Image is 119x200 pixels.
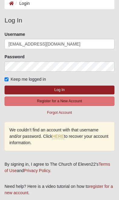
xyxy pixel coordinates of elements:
[52,134,64,139] a: HERE
[11,77,46,82] span: Keep me logged in
[5,108,114,117] button: Forgot Account
[5,86,114,94] button: Log In
[5,97,114,106] button: Register for a New Account
[24,168,50,173] a: Privacy Policy
[5,31,25,37] label: Username
[5,15,114,25] legend: Log In
[5,183,114,196] p: Need help? Here is a video tutorial on how to .
[5,161,114,174] div: By signing in, I agree to The Church of Eleven22's and .
[5,54,25,60] label: Password
[5,77,8,81] input: Keep me logged in
[5,122,114,151] div: We couldn’t find an account with that username and/or password. Click to recover your account inf...
[14,0,30,7] li: Login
